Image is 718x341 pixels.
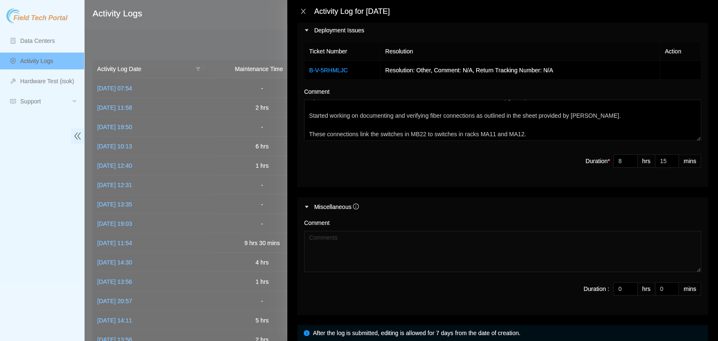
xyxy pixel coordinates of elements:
div: Deployment Issues [297,21,708,40]
td: Resolution: Other, Comment: N/A, Return Tracking Number: N/A [381,61,660,80]
label: Comment [304,218,330,227]
span: caret-right [304,28,309,33]
span: info-circle [353,204,359,209]
span: caret-right [304,204,309,209]
div: After the log is submitted, editing is allowed for 7 days from the date of creation. [313,328,702,338]
th: Ticket Number [305,42,381,61]
div: mins [679,282,701,296]
a: B-V-5RHMLJC [309,67,348,74]
div: mins [679,154,701,168]
div: Miscellaneous [314,202,359,211]
div: Duration : [583,284,609,293]
div: Activity Log for [DATE] [314,7,708,16]
button: Close [297,8,309,16]
span: info-circle [304,330,310,336]
span: close [300,8,307,15]
div: hrs [638,282,655,296]
th: Resolution [381,42,660,61]
textarea: Comment [304,100,701,141]
th: Action [660,42,701,61]
div: hrs [638,154,655,168]
div: Miscellaneous info-circle [297,197,708,217]
textarea: Comment [304,231,701,272]
label: Comment [304,87,330,96]
div: Duration [586,156,610,166]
